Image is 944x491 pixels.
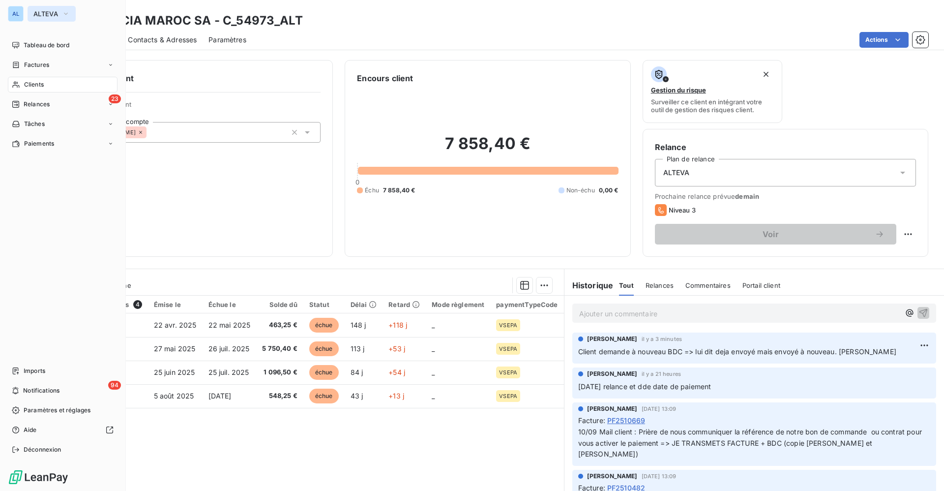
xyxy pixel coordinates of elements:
[154,392,194,400] span: 5 août 2025
[351,392,363,400] span: 43 j
[499,322,517,328] span: VSEPA
[262,320,297,330] span: 463,25 €
[742,281,780,289] span: Portail client
[383,186,415,195] span: 7 858,40 €
[859,32,909,48] button: Actions
[587,369,638,378] span: [PERSON_NAME]
[619,281,634,289] span: Tout
[642,371,681,377] span: il y a 21 heures
[8,6,24,22] div: AL
[262,391,297,401] span: 548,25 €
[351,344,365,353] span: 113 j
[87,12,303,30] h3: INTELCIA MAROC SA - C_54973_ALT
[262,368,297,377] span: 1 096,50 €
[24,367,45,375] span: Imports
[432,301,484,308] div: Mode règlement
[499,369,517,375] span: VSEPA
[208,344,250,353] span: 26 juil. 2025
[24,406,90,415] span: Paramètres et réglages
[566,186,595,195] span: Non-échu
[8,422,118,438] a: Aide
[655,192,916,200] span: Prochaine relance prévue
[642,336,682,342] span: il y a 3 minutes
[496,301,558,308] div: paymentTypeCode
[642,406,677,412] span: [DATE] 13:09
[388,301,420,308] div: Retard
[667,230,875,238] span: Voir
[154,301,197,308] div: Émise le
[646,281,674,289] span: Relances
[309,301,339,308] div: Statut
[309,318,339,333] span: échue
[388,344,405,353] span: +53 j
[355,178,359,186] span: 0
[24,120,45,128] span: Tâches
[262,344,297,354] span: 5 750,40 €
[388,368,405,376] span: +54 j
[655,224,896,245] button: Voir
[208,301,251,308] div: Échue le
[432,368,435,376] span: _
[309,341,339,356] span: échue
[133,300,142,309] span: 4
[59,72,321,84] h6: Informations client
[309,389,339,403] span: échue
[24,61,49,69] span: Factures
[499,393,517,399] span: VSEPA
[24,139,54,148] span: Paiements
[651,86,706,94] span: Gestion du risque
[432,344,435,353] span: _
[24,426,37,434] span: Aide
[587,404,638,413] span: [PERSON_NAME]
[578,382,711,391] span: [DATE] relance et dde date de paiement
[669,206,696,214] span: Niveau 3
[154,344,196,353] span: 27 mai 2025
[655,141,916,153] h6: Relance
[24,100,50,109] span: Relances
[351,321,366,329] span: 148 j
[128,35,197,45] span: Contacts & Adresses
[643,60,783,123] button: Gestion du risqueSurveiller ce client en intégrant votre outil de gestion des risques client.
[309,365,339,380] span: échue
[388,321,407,329] span: +118 j
[599,186,619,195] span: 0,00 €
[607,415,645,426] span: PF2510669
[735,192,759,200] span: demain
[663,168,690,178] span: ALTEVA
[351,368,363,376] span: 84 j
[578,428,924,459] span: 10/09 Mail client : Prière de nous communiquer la référence de notre bon de commande ou contrat p...
[365,186,379,195] span: Échu
[147,128,154,137] input: Ajouter une valeur
[351,301,377,308] div: Délai
[208,321,251,329] span: 22 mai 2025
[108,381,121,390] span: 94
[388,392,404,400] span: +13 j
[685,281,731,289] span: Commentaires
[432,392,435,400] span: _
[33,10,58,18] span: ALTEVA
[587,472,638,481] span: [PERSON_NAME]
[154,368,195,376] span: 25 juin 2025
[154,321,197,329] span: 22 avr. 2025
[79,100,321,114] span: Propriétés Client
[911,458,934,481] iframe: Intercom live chat
[23,386,59,395] span: Notifications
[262,301,297,308] div: Solde dû
[24,445,61,454] span: Déconnexion
[208,35,246,45] span: Paramètres
[357,72,413,84] h6: Encours client
[578,347,896,356] span: Client demande à nouveau BDC => lui dit deja envoyé mais envoyé à nouveau. [PERSON_NAME]
[109,94,121,103] span: 23
[208,392,232,400] span: [DATE]
[8,469,69,485] img: Logo LeanPay
[564,279,614,291] h6: Historique
[578,415,605,426] span: Facture :
[651,98,774,114] span: Surveiller ce client en intégrant votre outil de gestion des risques client.
[499,346,517,352] span: VSEPA
[587,335,638,343] span: [PERSON_NAME]
[642,473,677,479] span: [DATE] 13:09
[208,368,249,376] span: 25 juil. 2025
[24,41,69,50] span: Tableau de bord
[357,134,618,163] h2: 7 858,40 €
[432,321,435,329] span: _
